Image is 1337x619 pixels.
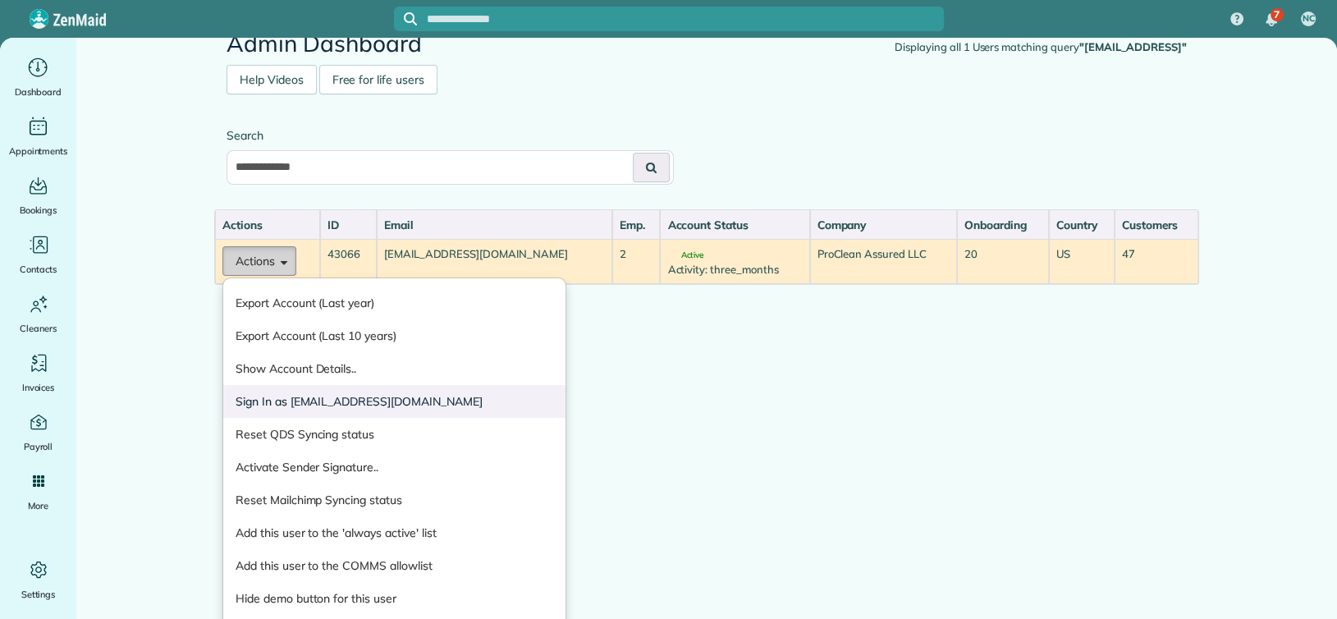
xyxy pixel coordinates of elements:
div: Country [1056,217,1108,233]
span: Cleaners [20,320,57,337]
span: Active [667,251,703,259]
button: Focus search [394,12,417,25]
a: Invoices [7,350,70,396]
td: 20 [957,239,1048,284]
div: Actions [222,217,313,233]
svg: Focus search [404,12,417,25]
h2: Admin Dashboard [227,31,1187,57]
a: Activate Sender Signature.. [223,451,565,484]
span: 7 [1274,8,1280,21]
div: Displaying all 1 Users matching query [895,39,1187,56]
span: Dashboard [15,84,62,100]
div: Emp. [620,217,652,233]
a: Sign In as [EMAIL_ADDRESS][DOMAIN_NAME] [223,385,565,418]
div: Account Status [667,217,802,233]
span: NC [1303,12,1315,25]
div: Customers [1122,217,1191,233]
a: Hide demo button for this user [223,582,565,615]
div: Company [817,217,950,233]
span: Contacts [20,261,57,277]
div: Onboarding [964,217,1041,233]
span: Appointments [9,143,68,159]
td: 47 [1115,239,1198,284]
span: Settings [21,586,56,603]
a: Show Account Details.. [223,352,565,385]
span: Payroll [24,438,53,455]
a: Payroll [7,409,70,455]
a: Export Account (Last 10 years) [223,319,565,352]
a: Cleaners [7,291,70,337]
span: Bookings [20,202,57,218]
div: Activity: three_months [667,262,802,277]
a: Add this user to the 'always active' list [223,516,565,549]
td: 2 [612,239,660,284]
a: Dashboard [7,54,70,100]
span: More [28,497,48,514]
div: Email [384,217,606,233]
div: ID [327,217,369,233]
a: Export Account (Last year) [223,287,565,319]
span: Invoices [22,379,55,396]
td: [EMAIL_ADDRESS][DOMAIN_NAME] [377,239,613,284]
a: Free for life users [319,65,437,94]
label: Search [227,127,674,144]
a: Bookings [7,172,70,218]
a: Appointments [7,113,70,159]
a: Settings [7,557,70,603]
strong: "[EMAIL_ADDRESS]" [1079,40,1187,53]
a: Add this user to the COMMS allowlist [223,549,565,582]
td: ProClean Assured LLC [810,239,958,284]
td: 43066 [320,239,377,284]
a: Reset Mailchimp Syncing status [223,484,565,516]
a: Help Videos [227,65,317,94]
td: US [1049,239,1115,284]
a: Contacts [7,232,70,277]
button: Actions [222,246,296,276]
a: Reset QDS Syncing status [223,418,565,451]
div: 7 unread notifications [1254,2,1289,38]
